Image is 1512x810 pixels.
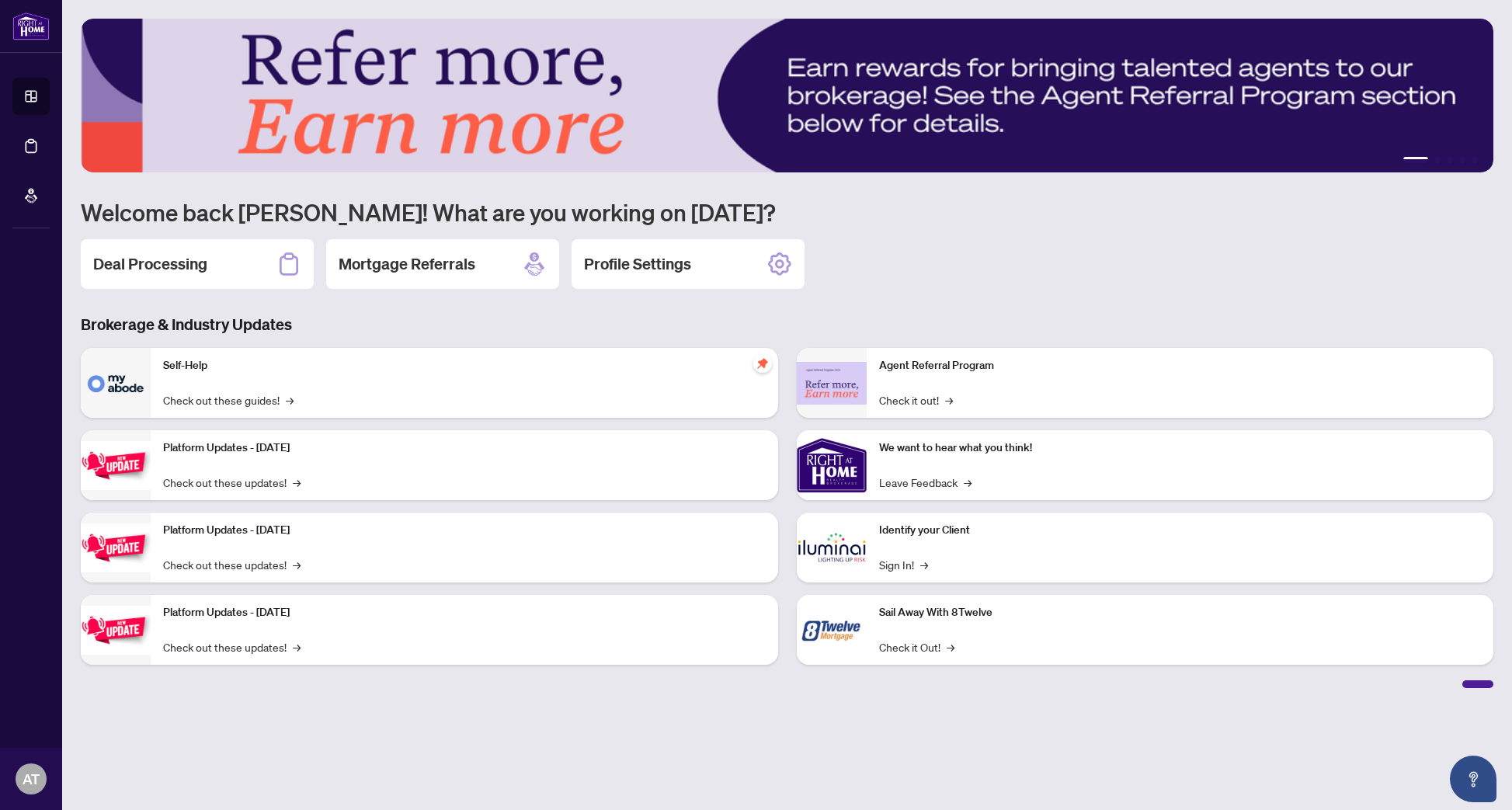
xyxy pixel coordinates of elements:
p: Self-Help [163,357,766,374]
img: Platform Updates - July 8, 2025 [81,523,151,572]
span: → [945,391,953,408]
p: Agent Referral Program [879,357,1482,374]
a: Check out these guides!→ [163,391,294,408]
img: Platform Updates - June 23, 2025 [81,606,151,655]
img: Sail Away With 8Twelve [797,595,867,665]
span: → [947,638,954,655]
button: 3 [1447,157,1453,163]
h2: Mortgage Referrals [339,253,475,275]
span: → [293,556,301,573]
button: Open asap [1450,756,1496,802]
span: → [920,556,928,573]
span: AT [23,768,40,790]
p: Identify your Client [879,522,1482,539]
img: We want to hear what you think! [797,430,867,500]
h2: Profile Settings [584,253,691,275]
a: Leave Feedback→ [879,474,972,491]
a: Check out these updates!→ [163,556,301,573]
p: Platform Updates - [DATE] [163,522,766,539]
img: Slide 0 [81,19,1493,172]
a: Check it Out!→ [879,638,954,655]
a: Sign In!→ [879,556,928,573]
img: Platform Updates - July 21, 2025 [81,441,151,490]
a: Check it out!→ [879,391,953,408]
h2: Deal Processing [93,253,207,275]
button: 4 [1459,157,1465,163]
p: Sail Away With 8Twelve [879,604,1482,621]
p: Platform Updates - [DATE] [163,440,766,457]
span: → [293,638,301,655]
p: We want to hear what you think! [879,440,1482,457]
img: Agent Referral Program [797,362,867,405]
span: pushpin [753,354,772,373]
p: Platform Updates - [DATE] [163,604,766,621]
a: Check out these updates!→ [163,474,301,491]
img: Identify your Client [797,513,867,582]
img: Self-Help [81,348,151,418]
span: → [286,391,294,408]
img: logo [12,12,50,40]
span: → [293,474,301,491]
button: 1 [1403,157,1428,163]
button: 2 [1434,157,1441,163]
h1: Welcome back [PERSON_NAME]! What are you working on [DATE]? [81,197,1493,227]
a: Check out these updates!→ [163,638,301,655]
h3: Brokerage & Industry Updates [81,314,1493,335]
span: → [964,474,972,491]
button: 5 [1472,157,1478,163]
